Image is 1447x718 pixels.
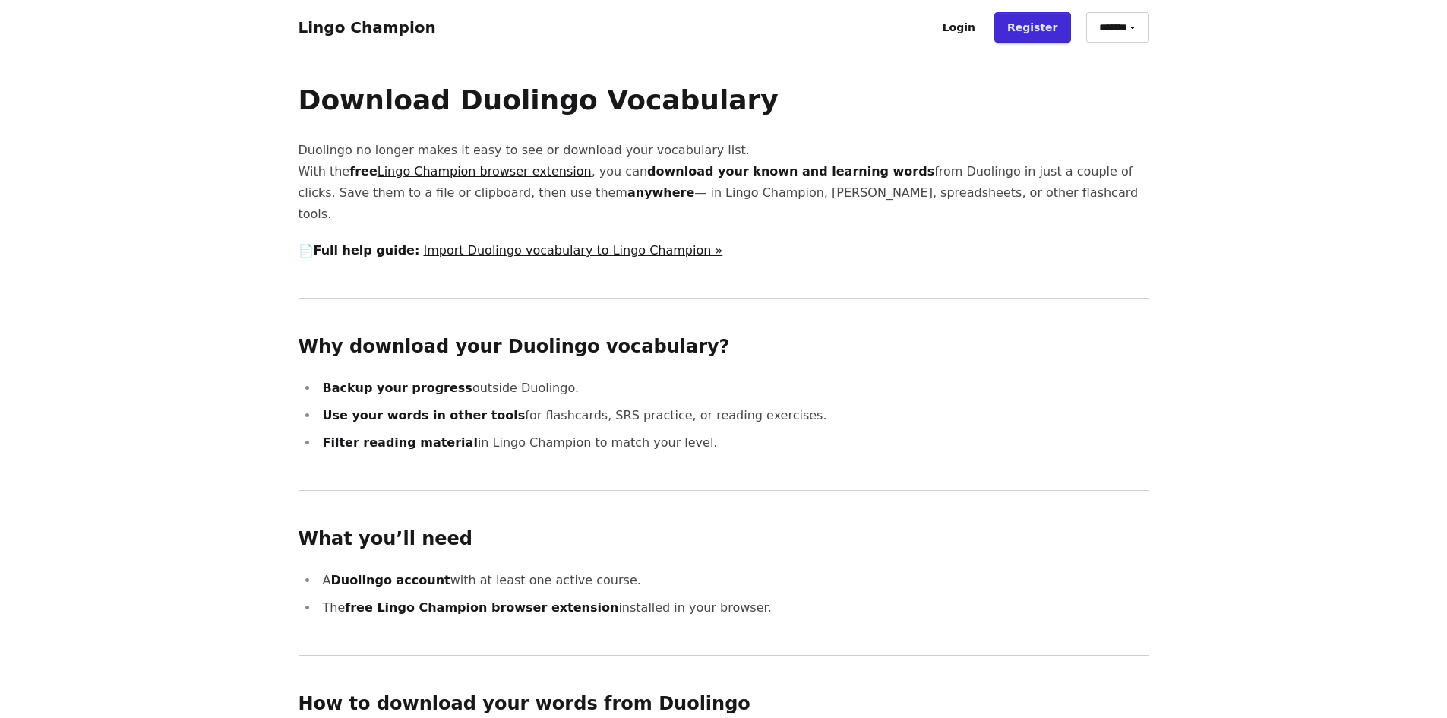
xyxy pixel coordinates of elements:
[299,140,1149,225] p: Duolingo no longer makes it easy to see or download your vocabulary list. With the , you can from...
[349,164,592,179] strong: free
[345,600,618,615] strong: free Lingo Champion browser extension
[378,164,592,179] a: Lingo Champion browser extension
[299,18,436,36] a: Lingo Champion
[318,597,1149,618] li: The installed in your browser.
[627,185,694,200] strong: anywhere
[299,527,1149,552] h2: What you’ll need
[318,432,1149,454] li: in Lingo Champion to match your level.
[299,85,1149,115] h1: Download Duolingo Vocabulary
[423,243,722,258] a: Import Duolingo vocabulary to Lingo Champion »
[314,243,420,258] strong: Full help guide:
[323,435,478,450] strong: Filter reading material
[318,405,1149,426] li: for flashcards, SRS practice, or reading exercises.
[299,692,1149,716] h2: How to download your words from Duolingo
[323,381,472,395] strong: Backup your progress
[930,12,988,43] a: Login
[318,378,1149,399] li: outside Duolingo.
[299,240,1149,261] p: 📄
[318,570,1149,591] li: A with at least one active course.
[323,408,526,422] strong: Use your words in other tools
[330,573,450,587] strong: Duolingo account
[994,12,1071,43] a: Register
[647,164,934,179] strong: download your known and learning words
[299,335,1149,359] h2: Why download your Duolingo vocabulary?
